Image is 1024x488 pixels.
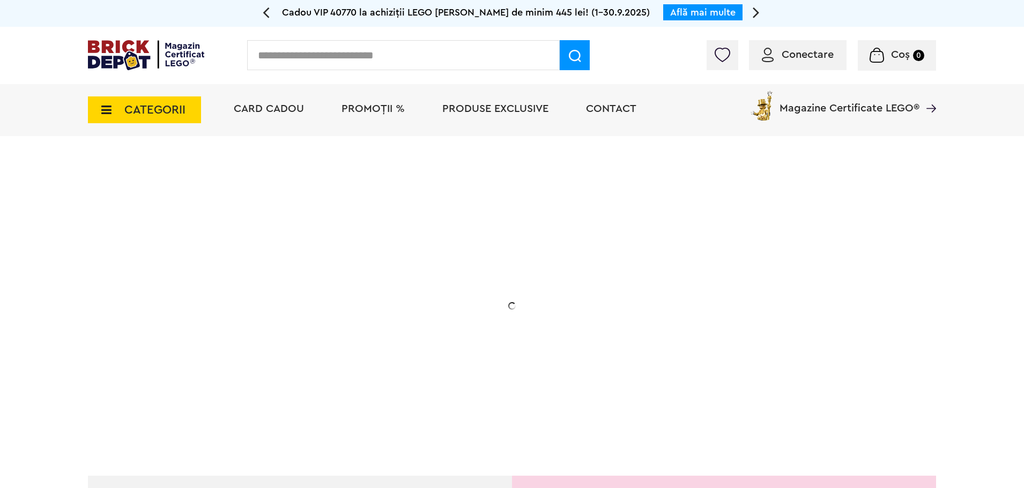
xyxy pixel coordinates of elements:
[891,49,910,60] span: Coș
[164,243,379,281] h1: 20% Reducere!
[670,7,736,17] a: Află mai multe
[919,89,936,100] a: Magazine Certificate LEGO®
[586,103,636,114] a: Contact
[164,361,379,374] div: Explorează
[164,292,379,337] h2: La două seturi LEGO de adulți achiziționate din selecție! În perioada 12 - [DATE]!
[782,49,834,60] span: Conectare
[913,50,924,61] small: 0
[342,103,405,114] a: PROMOȚII %
[234,103,304,114] a: Card Cadou
[762,49,834,60] a: Conectare
[282,7,650,17] span: Cadou VIP 40770 la achiziții LEGO [PERSON_NAME] de minim 445 lei! (1-30.9.2025)
[442,103,548,114] a: Produse exclusive
[780,89,919,114] span: Magazine Certificate LEGO®
[124,104,185,116] span: CATEGORII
